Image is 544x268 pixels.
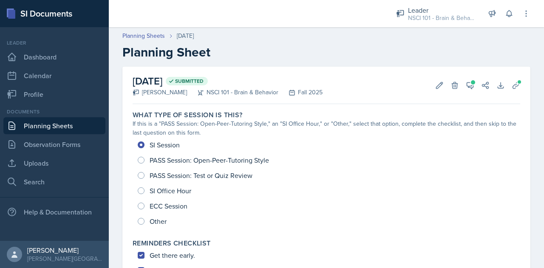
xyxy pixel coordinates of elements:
label: Reminders Checklist [133,239,211,248]
a: Profile [3,86,105,103]
a: Search [3,173,105,190]
a: Dashboard [3,48,105,65]
div: [PERSON_NAME] [133,88,187,97]
div: Documents [3,108,105,116]
div: Leader [408,5,476,15]
div: Help & Documentation [3,203,105,220]
label: What type of session is this? [133,111,243,119]
a: Observation Forms [3,136,105,153]
div: [PERSON_NAME] [27,246,102,254]
div: Fall 2025 [278,88,323,97]
h2: Planning Sheet [122,45,530,60]
a: Calendar [3,67,105,84]
a: Planning Sheets [122,31,165,40]
a: Planning Sheets [3,117,105,134]
a: Uploads [3,155,105,172]
div: Leader [3,39,105,47]
span: Submitted [175,78,204,85]
h2: [DATE] [133,73,323,89]
div: If this is a "PASS Session: Open-Peer-Tutoring Style," an "SI Office Hour," or "Other," select th... [133,119,520,137]
div: [PERSON_NAME][GEOGRAPHIC_DATA] [27,254,102,263]
div: NSCI 101 - Brain & Behavior [187,88,278,97]
div: NSCI 101 - Brain & Behavior / Fall 2025 [408,14,476,23]
div: [DATE] [177,31,194,40]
